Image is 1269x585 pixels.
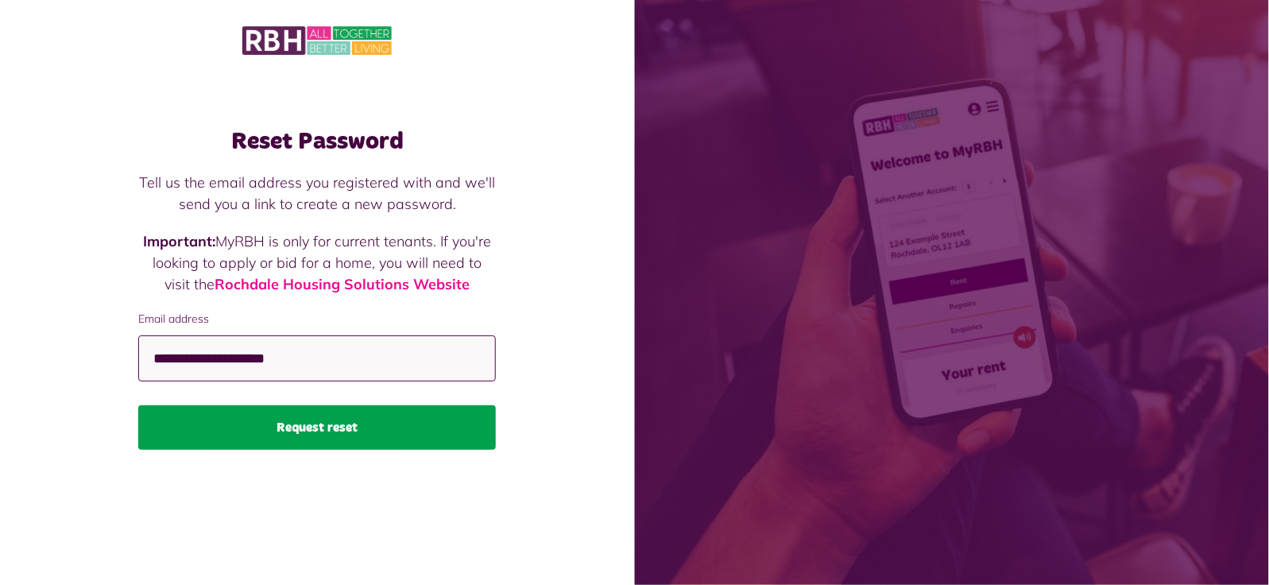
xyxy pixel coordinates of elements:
label: Email address [138,311,496,327]
img: MyRBH [242,24,392,57]
a: Rochdale Housing Solutions Website [215,275,470,293]
button: Request reset [138,405,496,450]
strong: Important: [143,232,215,250]
h1: Reset Password [138,127,496,156]
p: Tell us the email address you registered with and we'll send you a link to create a new password. [138,172,496,215]
p: MyRBH is only for current tenants. If you're looking to apply or bid for a home, you will need to... [138,231,496,295]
